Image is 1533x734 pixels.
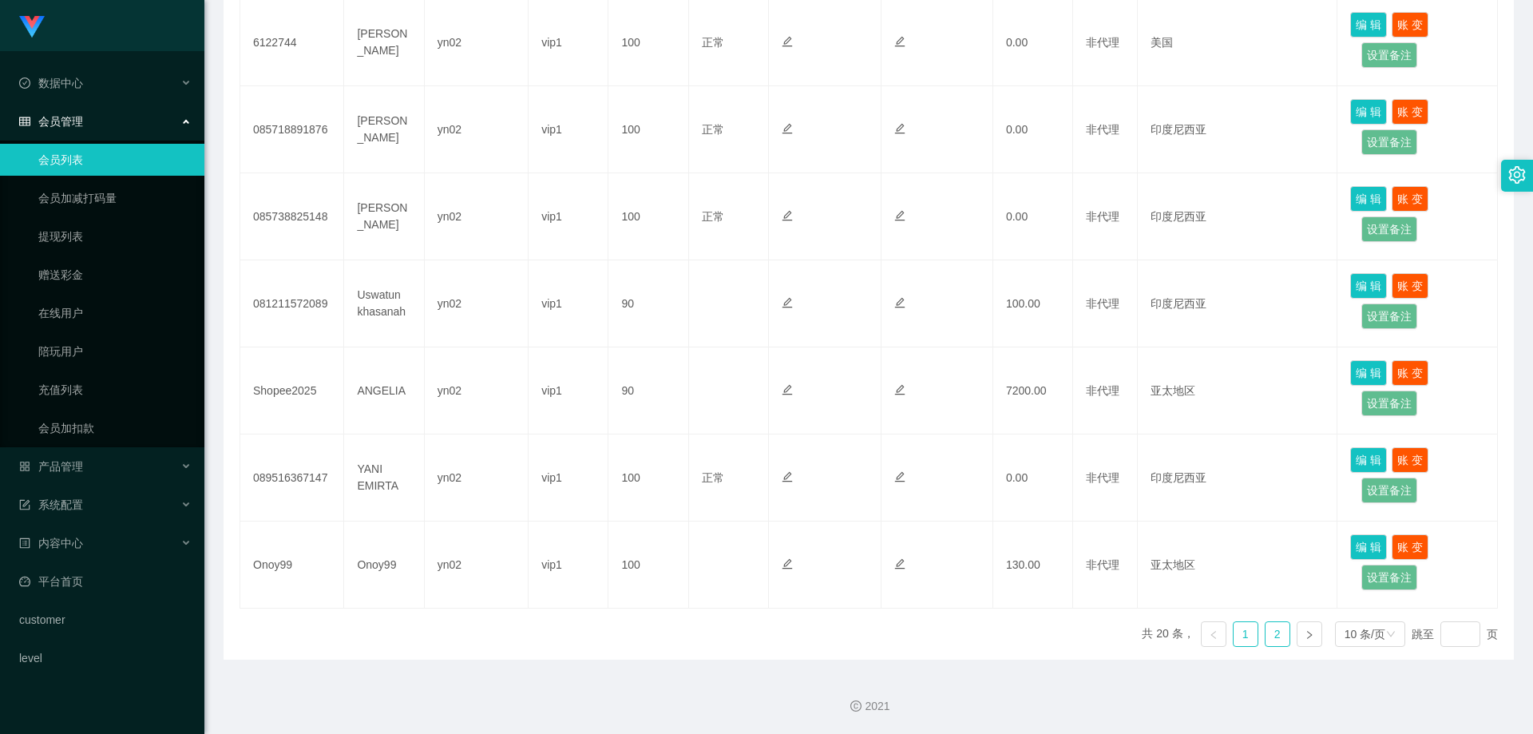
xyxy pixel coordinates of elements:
td: yn02 [425,173,529,260]
a: 1 [1234,622,1258,646]
td: 90 [608,347,688,434]
span: 非代理 [1086,471,1119,484]
a: 会员加减打码量 [38,182,192,214]
button: 账 变 [1392,360,1428,386]
button: 账 变 [1392,447,1428,473]
td: vip1 [529,86,608,173]
button: 设置备注 [1361,565,1417,590]
td: vip1 [529,260,608,347]
i: 图标: setting [1508,166,1526,184]
i: 图标: edit [894,384,905,395]
span: 正常 [702,36,724,49]
i: 图标: edit [894,471,905,482]
a: 图标: dashboard平台首页 [19,565,192,597]
td: 100.00 [993,260,1073,347]
span: 正常 [702,123,724,136]
i: 图标: profile [19,538,30,549]
button: 设置备注 [1361,391,1417,416]
a: customer [19,604,192,636]
li: 共 20 条， [1142,621,1194,647]
li: 下一页 [1297,621,1322,647]
i: 图标: table [19,116,30,127]
a: 提现列表 [38,220,192,252]
li: 2 [1265,621,1290,647]
a: 充值列表 [38,374,192,406]
i: 图标: edit [782,558,793,569]
button: 编 辑 [1350,360,1387,386]
td: yn02 [425,260,529,347]
a: 2 [1266,622,1289,646]
td: [PERSON_NAME] [344,173,424,260]
td: vip1 [529,434,608,522]
button: 账 变 [1392,12,1428,38]
td: ANGELIA [344,347,424,434]
i: 图标: edit [782,471,793,482]
td: Uswatun khasanah [344,260,424,347]
td: 081211572089 [240,260,344,347]
i: 图标: edit [782,210,793,221]
button: 账 变 [1392,186,1428,212]
span: 非代理 [1086,297,1119,310]
button: 账 变 [1392,99,1428,125]
span: 正常 [702,471,724,484]
button: 编 辑 [1350,99,1387,125]
td: vip1 [529,522,608,609]
td: Onoy99 [344,522,424,609]
span: 产品管理 [19,460,83,473]
td: 085738825148 [240,173,344,260]
span: 非代理 [1086,558,1119,571]
td: 089516367147 [240,434,344,522]
img: logo.9652507e.png [19,16,45,38]
button: 设置备注 [1361,42,1417,68]
button: 设置备注 [1361,478,1417,503]
i: 图标: edit [894,36,905,47]
i: 图标: left [1209,630,1218,640]
span: 会员管理 [19,115,83,128]
button: 编 辑 [1350,534,1387,560]
span: 非代理 [1086,36,1119,49]
button: 编 辑 [1350,12,1387,38]
i: 图标: edit [782,297,793,308]
td: 0.00 [993,173,1073,260]
i: 图标: copyright [850,700,862,712]
td: [PERSON_NAME] [344,86,424,173]
div: 跳至 页 [1412,621,1498,647]
span: 系统配置 [19,498,83,511]
button: 账 变 [1392,534,1428,560]
div: 2021 [217,698,1520,715]
td: 印度尼西亚 [1138,173,1338,260]
td: 7200.00 [993,347,1073,434]
td: vip1 [529,173,608,260]
i: 图标: edit [782,384,793,395]
td: yn02 [425,522,529,609]
span: 正常 [702,210,724,223]
span: 内容中心 [19,537,83,550]
button: 账 变 [1392,273,1428,299]
i: 图标: check-circle-o [19,77,30,89]
i: 图标: edit [894,558,905,569]
td: 印度尼西亚 [1138,260,1338,347]
button: 编 辑 [1350,186,1387,212]
i: 图标: edit [894,210,905,221]
li: 上一页 [1201,621,1226,647]
a: 陪玩用户 [38,335,192,367]
div: 10 条/页 [1345,622,1385,646]
td: 130.00 [993,522,1073,609]
a: 赠送彩金 [38,259,192,291]
i: 图标: down [1386,629,1396,641]
td: 100 [608,434,688,522]
button: 设置备注 [1361,129,1417,155]
i: 图标: edit [782,123,793,134]
i: 图标: edit [894,297,905,308]
i: 图标: edit [782,36,793,47]
span: 非代理 [1086,384,1119,397]
td: YANI EMIRTA [344,434,424,522]
span: 非代理 [1086,123,1119,136]
td: 100 [608,173,688,260]
td: 印度尼西亚 [1138,86,1338,173]
i: 图标: appstore-o [19,461,30,472]
td: 印度尼西亚 [1138,434,1338,522]
li: 1 [1233,621,1258,647]
td: 0.00 [993,86,1073,173]
td: 100 [608,522,688,609]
